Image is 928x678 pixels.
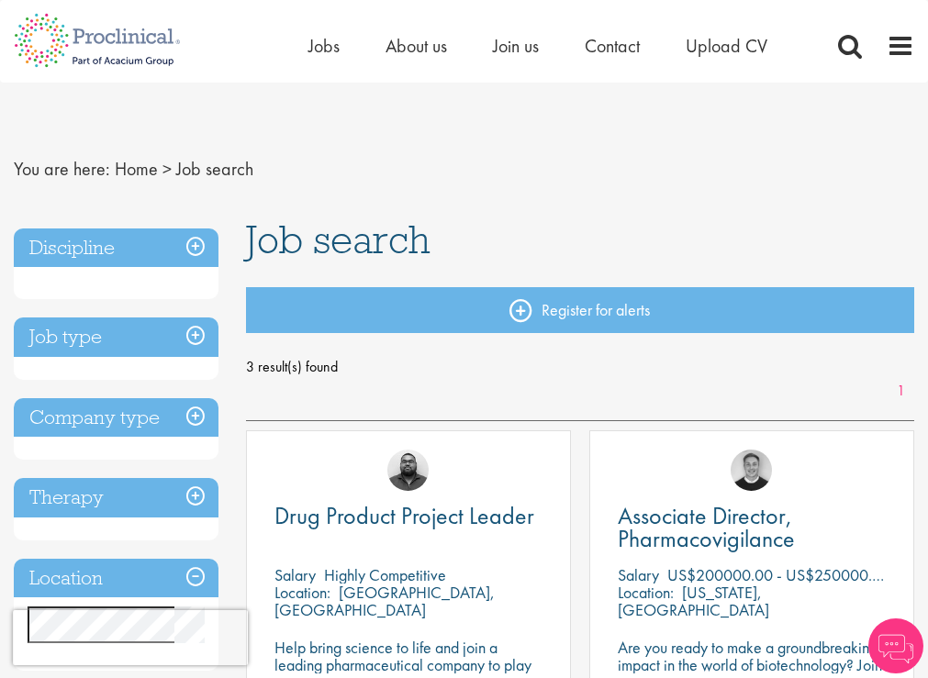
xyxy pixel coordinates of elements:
[618,564,659,585] span: Salary
[20,272,26,300] span: -
[324,564,446,585] p: Highly Competitive
[162,157,172,181] span: >
[387,450,429,491] img: Ashley Bennett
[14,398,218,438] h3: Company type
[686,34,767,58] a: Upload CV
[493,34,539,58] a: Join us
[274,505,542,528] a: Drug Product Project Leader
[115,157,158,181] a: breadcrumb link
[618,505,886,550] a: Associate Director, Pharmacovigilance
[246,287,914,333] a: Register for alerts
[14,478,218,517] h3: Therapy
[274,582,330,603] span: Location:
[618,500,795,554] span: Associate Director, Pharmacovigilance
[731,450,772,491] img: Bo Forsen
[868,618,923,673] img: Chatbot
[386,34,447,58] a: About us
[32,277,173,318] span: Drug Safety / Product Safety
[14,228,218,268] h3: Discipline
[308,34,340,58] a: Jobs
[618,582,769,620] p: [US_STATE], [GEOGRAPHIC_DATA]
[246,353,914,381] span: 3 result(s) found
[274,500,534,531] span: Drug Product Project Leader
[14,157,110,181] span: You are here:
[176,157,253,181] span: Job search
[13,610,248,665] iframe: reCAPTCHA
[274,582,495,620] p: [GEOGRAPHIC_DATA], [GEOGRAPHIC_DATA]
[585,34,640,58] a: Contact
[888,381,914,402] a: 1
[274,564,316,585] span: Salary
[618,582,674,603] span: Location:
[14,559,218,598] h3: Location
[246,215,430,264] span: Job search
[14,317,218,357] h3: Job type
